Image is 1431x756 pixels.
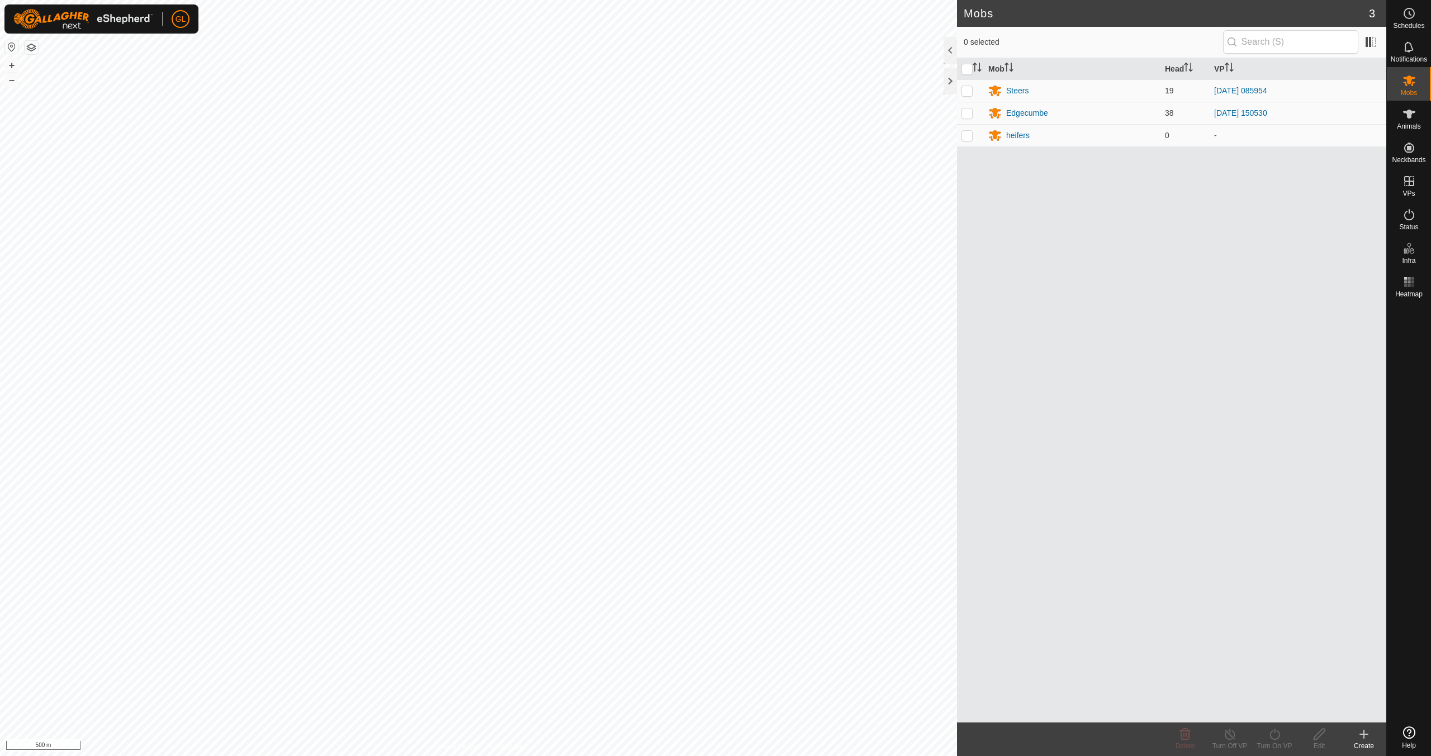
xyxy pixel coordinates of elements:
a: Contact Us [490,741,523,752]
span: 19 [1165,86,1174,95]
span: 0 selected [964,36,1223,48]
div: Create [1342,741,1386,751]
span: 0 [1165,131,1169,140]
th: Mob [984,58,1160,80]
th: VP [1210,58,1386,80]
span: Infra [1402,257,1415,264]
p-sorticon: Activate to sort [1225,64,1234,73]
button: Map Layers [25,41,38,54]
th: Head [1160,58,1210,80]
span: Animals [1397,123,1421,130]
a: [DATE] 085954 [1214,86,1267,95]
span: Heatmap [1395,291,1423,297]
div: Steers [1006,85,1029,97]
p-sorticon: Activate to sort [973,64,982,73]
div: Turn On VP [1252,741,1297,751]
button: + [5,59,18,72]
span: GL [176,13,186,25]
h2: Mobs [964,7,1369,20]
button: Reset Map [5,40,18,54]
button: – [5,73,18,87]
a: Privacy Policy [434,741,476,752]
p-sorticon: Activate to sort [1004,64,1013,73]
span: 38 [1165,108,1174,117]
span: VPs [1402,190,1415,197]
div: Edgecumbe [1006,107,1048,119]
span: Notifications [1391,56,1427,63]
span: Status [1399,224,1418,230]
span: Delete [1176,742,1195,750]
div: Turn Off VP [1207,741,1252,751]
input: Search (S) [1223,30,1358,54]
td: - [1210,124,1386,147]
span: Help [1402,742,1416,749]
p-sorticon: Activate to sort [1184,64,1193,73]
span: Neckbands [1392,157,1425,163]
a: Help [1387,722,1431,753]
span: 3 [1369,5,1375,22]
div: Edit [1297,741,1342,751]
span: Mobs [1401,89,1417,96]
a: [DATE] 150530 [1214,108,1267,117]
img: Gallagher Logo [13,9,153,29]
div: heifers [1006,130,1030,141]
span: Schedules [1393,22,1424,29]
